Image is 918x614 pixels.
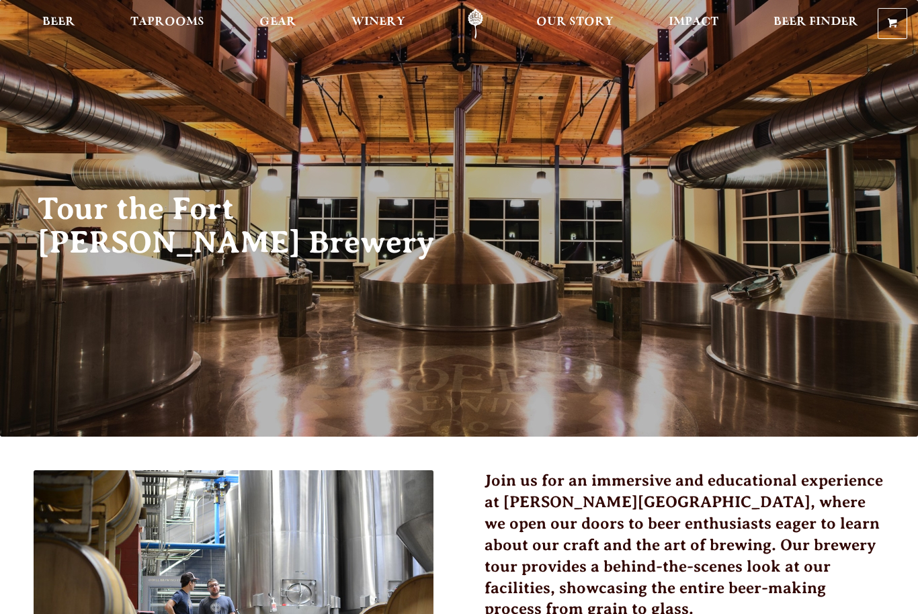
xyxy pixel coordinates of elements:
span: Impact [669,17,718,28]
span: Gear [259,17,296,28]
span: Our Story [536,17,614,28]
span: Beer Finder [774,17,858,28]
a: Gear [251,9,305,39]
a: Impact [660,9,727,39]
span: Taprooms [130,17,204,28]
h2: Tour the Fort [PERSON_NAME] Brewery [38,192,457,259]
a: Odell Home [450,9,501,39]
a: Beer [34,9,84,39]
a: Our Story [528,9,622,39]
a: Taprooms [122,9,213,39]
a: Beer Finder [765,9,867,39]
a: Winery [343,9,414,39]
span: Winery [351,17,405,28]
span: Beer [42,17,75,28]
